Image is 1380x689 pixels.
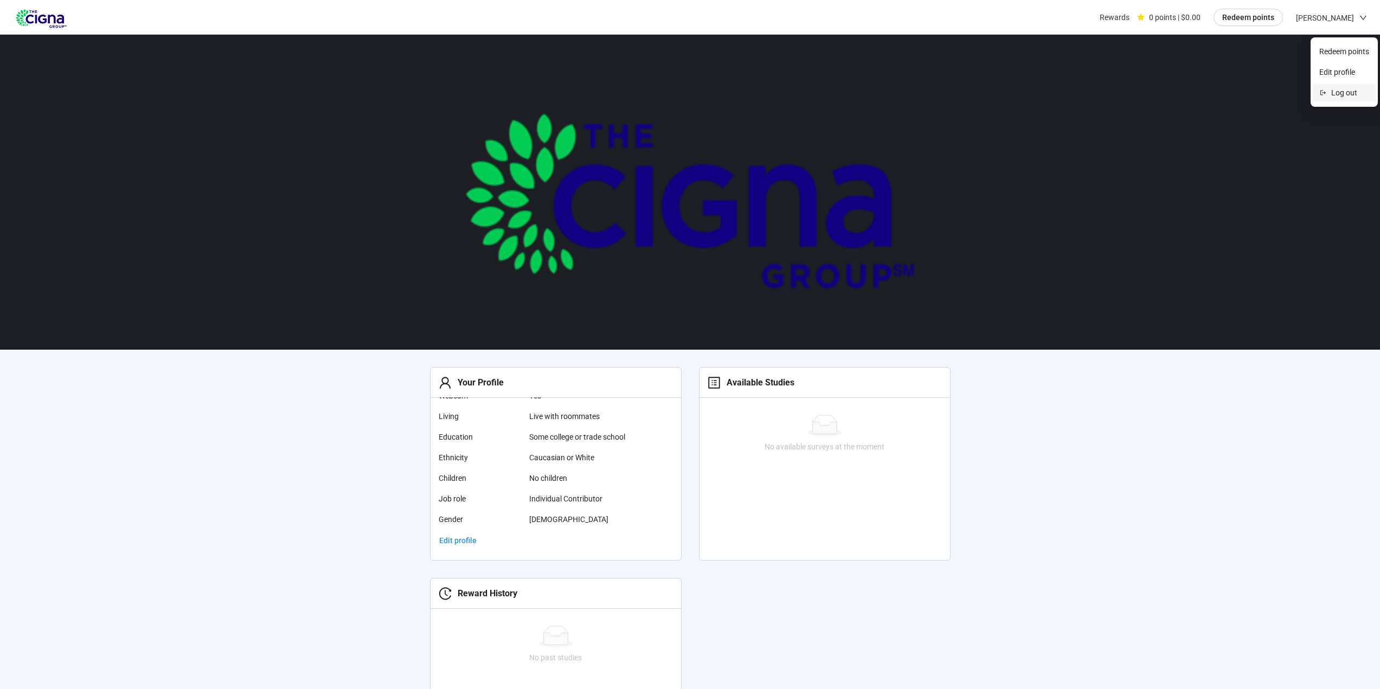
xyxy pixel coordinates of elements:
span: Redeem points [1319,46,1369,57]
span: Individual Contributor [529,493,638,505]
span: Edit profile [1319,66,1369,78]
span: Living [439,410,521,422]
div: Reward History [452,587,517,600]
span: No children [529,472,638,484]
div: Your Profile [452,376,504,389]
span: Gender [439,513,521,525]
span: [PERSON_NAME] [1296,1,1354,35]
div: Available Studies [721,376,794,389]
span: Log out [1331,87,1369,99]
span: down [1359,14,1367,22]
span: Some college or trade school [529,431,638,443]
span: Live with roommates [529,410,638,422]
span: Caucasian or White [529,452,638,463]
span: Job role [439,493,521,505]
span: Children [439,472,521,484]
span: user [439,376,452,389]
span: Redeem points [1222,11,1274,23]
div: No available surveys at the moment [704,441,946,453]
span: [DEMOGRAPHIC_DATA] [529,513,638,525]
span: Ethnicity [439,452,521,463]
span: Education [439,431,521,443]
span: Edit profile [439,535,477,546]
span: star [1137,14,1145,21]
a: Edit profile [431,532,485,549]
div: No past studies [435,652,677,664]
button: Redeem points [1214,9,1283,26]
span: history [439,587,452,600]
span: profile [708,376,721,389]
